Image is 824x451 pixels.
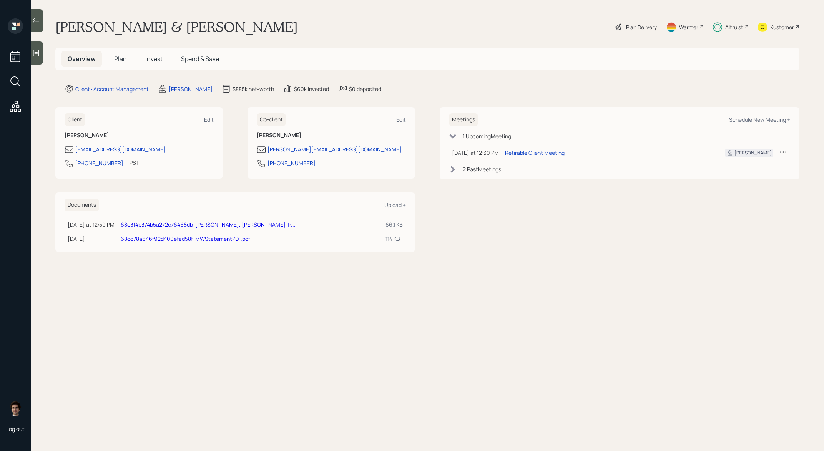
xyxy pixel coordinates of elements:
[294,85,329,93] div: $60k invested
[169,85,213,93] div: [PERSON_NAME]
[679,23,698,31] div: Warmer
[55,18,298,35] h1: [PERSON_NAME] & [PERSON_NAME]
[8,401,23,416] img: harrison-schaefer-headshot-2.png
[65,113,85,126] h6: Client
[121,235,250,242] a: 68cc78a646f92d400efad58f-MWStatementPDF.pdf
[729,116,790,123] div: Schedule New Meeting +
[396,116,406,123] div: Edit
[204,116,214,123] div: Edit
[68,221,115,229] div: [DATE] at 12:59 PM
[626,23,657,31] div: Plan Delivery
[68,55,96,63] span: Overview
[734,149,772,156] div: [PERSON_NAME]
[181,55,219,63] span: Spend & Save
[257,132,406,139] h6: [PERSON_NAME]
[384,201,406,209] div: Upload +
[449,113,478,126] h6: Meetings
[75,145,166,153] div: [EMAIL_ADDRESS][DOMAIN_NAME]
[505,149,565,157] div: Retirable Client Meeting
[65,199,99,211] h6: Documents
[267,159,316,167] div: [PHONE_NUMBER]
[233,85,274,93] div: $885k net-worth
[452,149,499,157] div: [DATE] at 12:30 PM
[463,165,501,173] div: 2 Past Meeting s
[65,132,214,139] h6: [PERSON_NAME]
[770,23,794,31] div: Kustomer
[121,221,296,228] a: 68e3f4b374b5a272c76468db-[PERSON_NAME], [PERSON_NAME] Tr...
[75,85,149,93] div: Client · Account Management
[257,113,286,126] h6: Co-client
[145,55,163,63] span: Invest
[114,55,127,63] span: Plan
[68,235,115,243] div: [DATE]
[385,221,403,229] div: 66.1 KB
[6,425,25,433] div: Log out
[267,145,402,153] div: [PERSON_NAME][EMAIL_ADDRESS][DOMAIN_NAME]
[130,159,139,167] div: PST
[75,159,123,167] div: [PHONE_NUMBER]
[349,85,381,93] div: $0 deposited
[463,132,511,140] div: 1 Upcoming Meeting
[385,235,403,243] div: 114 KB
[725,23,743,31] div: Altruist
